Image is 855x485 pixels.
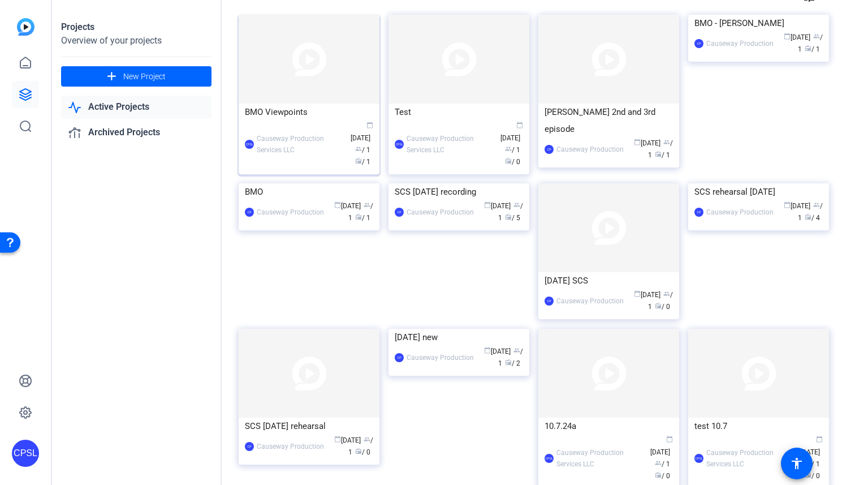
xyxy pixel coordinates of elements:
span: / 1 [805,460,820,468]
div: Causeway Production Services LLC [257,133,345,156]
img: blue-gradient.svg [17,18,34,36]
div: Projects [61,20,211,34]
div: CPSL [545,454,554,463]
div: CP [395,353,404,362]
div: CPSL [694,454,703,463]
div: SCS rehearsal [DATE] [694,183,823,200]
div: Causeway Production Services LLC [407,133,495,156]
span: / 1 [648,139,673,159]
span: [DATE] [500,122,523,142]
span: radio [655,471,662,478]
span: radio [355,448,362,454]
span: / 1 [355,214,370,222]
span: group [663,139,670,145]
span: calendar_today [516,122,523,128]
span: / 1 [805,45,820,53]
span: radio [805,45,811,51]
span: [DATE] [484,202,511,210]
div: Overview of your projects [61,34,211,48]
span: radio [655,151,662,157]
span: group [355,145,362,152]
div: CPSL [12,440,39,467]
div: SCS [DATE] recording [395,183,523,200]
span: radio [355,213,362,220]
span: / 0 [805,472,820,480]
div: BMO Viewpoints [245,104,373,121]
span: / 1 [498,347,523,367]
div: CPSL [395,140,404,149]
div: CP [395,208,404,217]
div: CP [545,145,554,154]
span: calendar_today [634,290,641,297]
span: New Project [123,71,166,83]
span: calendar_today [484,201,491,208]
span: calendar_today [334,201,341,208]
span: group [813,33,820,40]
div: CP [694,39,703,48]
span: radio [355,157,362,164]
div: Causeway Production [407,352,474,363]
span: group [813,201,820,208]
span: radio [505,359,512,366]
span: [DATE] [650,436,673,456]
div: Causeway Production [407,207,474,218]
span: calendar_today [816,436,823,443]
span: / 1 [655,460,670,468]
div: CP [245,208,254,217]
span: [DATE] [484,347,511,355]
div: Causeway Production [257,207,324,218]
span: group [513,201,520,208]
span: [DATE] [634,291,660,299]
span: / 5 [505,214,520,222]
a: Archived Projects [61,121,211,144]
span: group [505,145,512,152]
span: / 4 [805,214,820,222]
span: group [513,347,520,354]
span: group [364,436,370,443]
span: / 1 [655,151,670,159]
span: radio [505,157,512,164]
span: / 1 [505,146,520,154]
span: [DATE] [784,33,810,41]
span: [DATE] [784,202,810,210]
div: test 10.7 [694,418,823,435]
div: Causeway Production [556,295,624,307]
span: calendar_today [634,139,641,145]
span: / 1 [355,146,370,154]
span: radio [805,213,811,220]
span: / 1 [348,436,373,456]
div: [DATE] new [395,329,523,346]
span: calendar_today [784,33,791,40]
div: CP [694,208,703,217]
span: group [663,290,670,297]
span: [DATE] [634,139,660,147]
span: radio [505,213,512,220]
mat-icon: add [105,70,119,84]
div: Causeway Production [556,144,624,155]
div: SCS [DATE] rehearsal [245,418,373,435]
div: BMO [245,183,373,200]
span: / 1 [355,158,370,166]
span: radio [655,302,662,309]
div: Test [395,104,523,121]
div: Causeway Production Services LLC [556,447,645,470]
div: Causeway Production Services LLC [706,447,794,470]
button: New Project [61,66,211,87]
div: [DATE] SCS [545,272,673,289]
span: group [655,460,662,466]
span: / 0 [655,472,670,480]
span: calendar_today [484,347,491,354]
div: BMO - [PERSON_NAME] [694,15,823,32]
a: Active Projects [61,96,211,119]
div: 10.7.24a [545,418,673,435]
div: CP [245,442,254,451]
span: / 0 [655,303,670,311]
span: calendar_today [366,122,373,128]
span: / 2 [505,359,520,367]
span: / 0 [355,448,370,456]
span: calendar_today [666,436,673,443]
span: calendar_today [334,436,341,443]
div: CP [545,297,554,306]
span: calendar_today [784,201,791,208]
div: CPSL [245,140,254,149]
